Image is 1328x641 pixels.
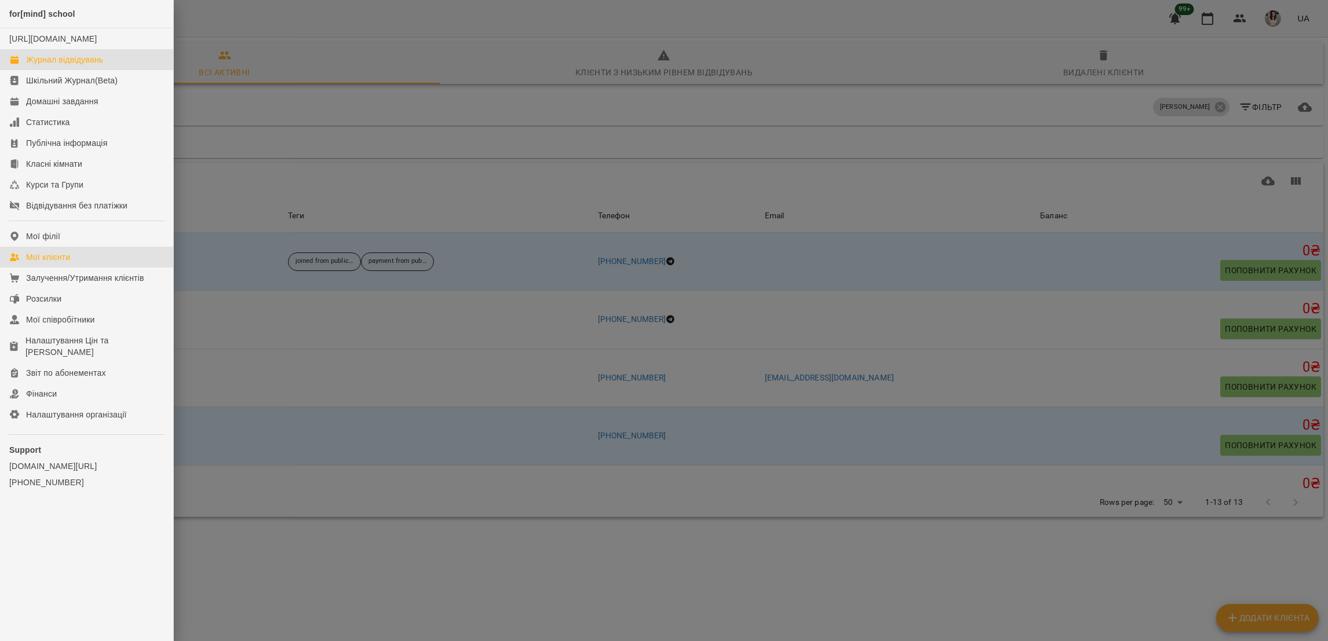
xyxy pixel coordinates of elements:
div: Публічна інформація [26,137,107,149]
a: [URL][DOMAIN_NAME] [9,34,97,43]
div: Мої співробітники [26,314,95,325]
div: Залучення/Утримання клієнтів [26,272,144,284]
div: Класні кімнати [26,158,82,170]
div: Шкільний Журнал(Beta) [26,75,118,86]
div: Налаштування Цін та [PERSON_NAME] [25,335,164,358]
div: Журнал відвідувань [26,54,103,65]
div: Налаштування організації [26,409,127,420]
a: [DOMAIN_NAME][URL] [9,460,164,472]
div: Курси та Групи [26,179,83,191]
div: Розсилки [26,293,61,305]
div: Звіт по абонементах [26,367,106,379]
div: Домашні завдання [26,96,98,107]
div: Відвідування без платіжки [26,200,127,211]
a: [PHONE_NUMBER] [9,477,164,488]
div: Статистика [26,116,70,128]
p: Support [9,444,164,456]
div: Мої філії [26,230,60,242]
div: Фінанси [26,388,57,400]
span: for[mind] school [9,9,75,19]
div: Мої клієнти [26,251,70,263]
